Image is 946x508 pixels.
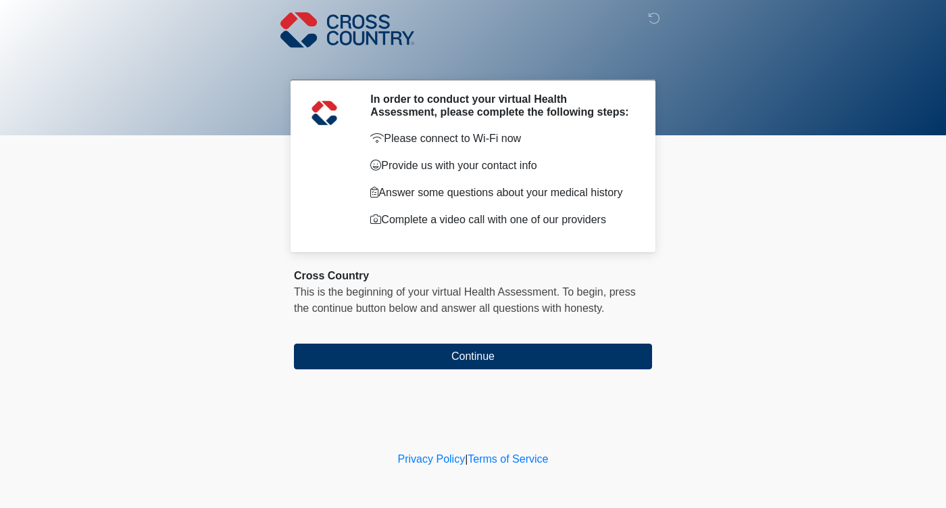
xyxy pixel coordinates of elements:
[370,185,632,201] p: Answer some questions about your medical history
[465,453,468,465] a: |
[304,93,345,133] img: Agent Avatar
[294,344,652,369] button: Continue
[370,212,632,228] p: Complete a video call with one of our providers
[294,268,652,284] div: Cross Country
[370,131,632,147] p: Please connect to Wi-Fi now
[284,49,662,74] h1: ‎ ‎ ‎
[370,158,632,174] p: Provide us with your contact info
[398,453,466,465] a: Privacy Policy
[370,93,632,118] h2: In order to conduct your virtual Health Assessment, please complete the following steps:
[468,453,548,465] a: Terms of Service
[280,10,414,49] img: Cross Country Logo
[294,286,636,314] span: This is the beginning of your virtual Health Assessment. ﻿﻿﻿﻿﻿﻿To begin, ﻿﻿﻿﻿﻿﻿﻿﻿﻿﻿﻿﻿﻿﻿﻿﻿﻿﻿press ...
